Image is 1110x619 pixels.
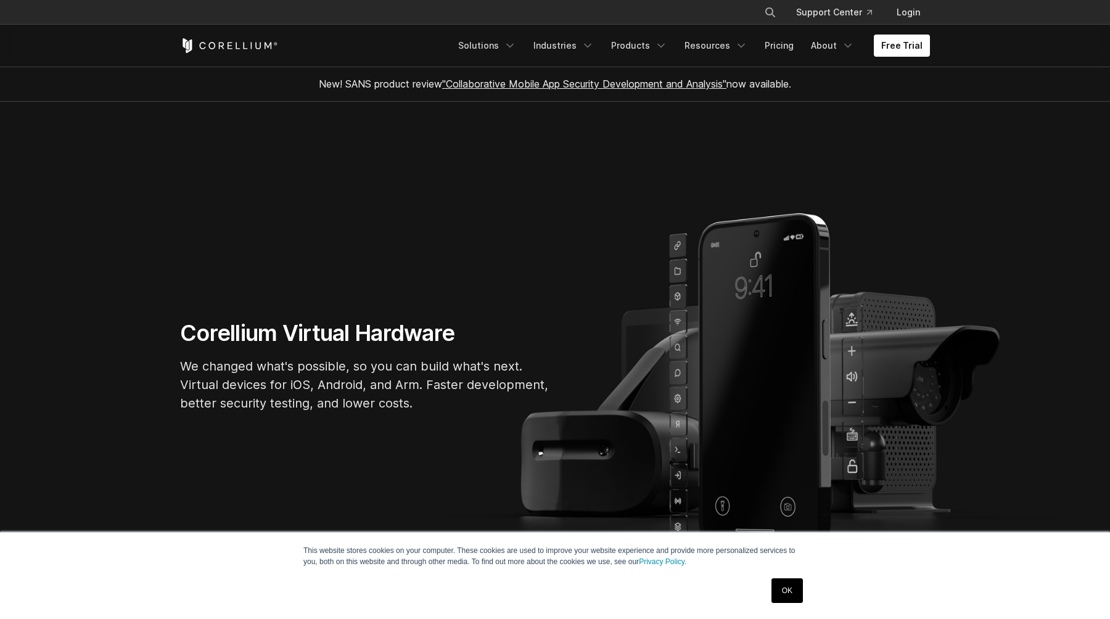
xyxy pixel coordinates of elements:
[451,35,930,57] div: Navigation Menu
[786,1,882,23] a: Support Center
[639,557,686,566] a: Privacy Policy.
[319,78,791,90] span: New! SANS product review now available.
[887,1,930,23] a: Login
[442,78,726,90] a: "Collaborative Mobile App Security Development and Analysis"
[526,35,601,57] a: Industries
[303,545,807,567] p: This website stores cookies on your computer. These cookies are used to improve your website expe...
[180,38,278,53] a: Corellium Home
[180,319,550,347] h1: Corellium Virtual Hardware
[749,1,930,23] div: Navigation Menu
[771,578,803,603] a: OK
[757,35,801,57] a: Pricing
[874,35,930,57] a: Free Trial
[804,35,861,57] a: About
[677,35,755,57] a: Resources
[180,357,550,412] p: We changed what's possible, so you can build what's next. Virtual devices for iOS, Android, and A...
[759,1,781,23] button: Search
[604,35,675,57] a: Products
[451,35,524,57] a: Solutions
